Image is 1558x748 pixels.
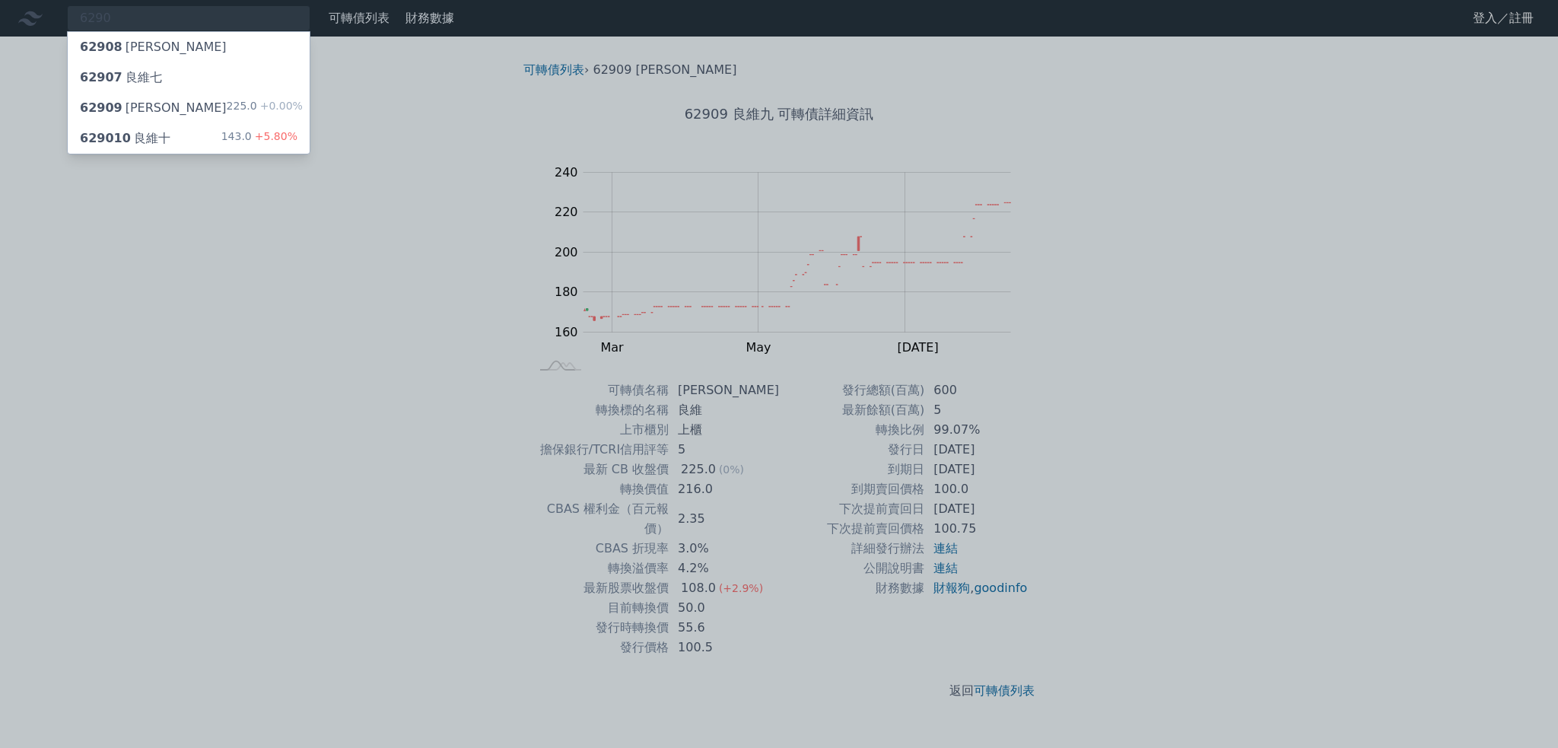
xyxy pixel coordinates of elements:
a: 629010良維十 143.0+5.80% [68,123,310,154]
a: 62909[PERSON_NAME] 225.0+0.00% [68,93,310,123]
span: +5.80% [252,130,297,142]
span: +0.00% [257,100,303,112]
a: 62907良維七 [68,62,310,93]
div: [PERSON_NAME] [80,38,227,56]
div: 良維十 [80,129,170,148]
span: 62909 [80,100,122,115]
span: 629010 [80,131,131,145]
div: 143.0 [221,129,297,148]
div: 良維七 [80,68,162,87]
div: [PERSON_NAME] [80,99,227,117]
span: 62908 [80,40,122,54]
a: 62908[PERSON_NAME] [68,32,310,62]
div: 225.0 [227,99,303,117]
span: 62907 [80,70,122,84]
